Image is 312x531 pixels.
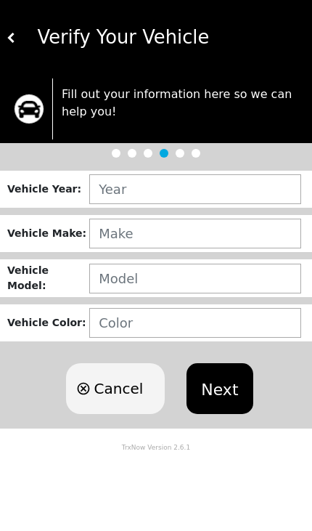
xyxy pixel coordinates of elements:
[66,363,165,414] button: Cancel
[62,86,297,121] p: Fill out your information here so we can help you!
[7,226,89,241] div: Vehicle Make :
[89,308,301,338] input: Color
[7,182,89,197] div: Vehicle Year :
[7,33,17,43] img: white carat left
[17,23,306,52] div: Verify Your Vehicle
[186,363,253,414] button: Next
[7,263,89,293] div: Vehicle Model :
[94,378,143,400] span: Cancel
[89,264,301,293] input: Model
[89,174,301,204] input: Year
[89,219,301,248] input: Make
[15,94,44,123] img: trx now logo
[7,315,89,331] div: Vehicle Color :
